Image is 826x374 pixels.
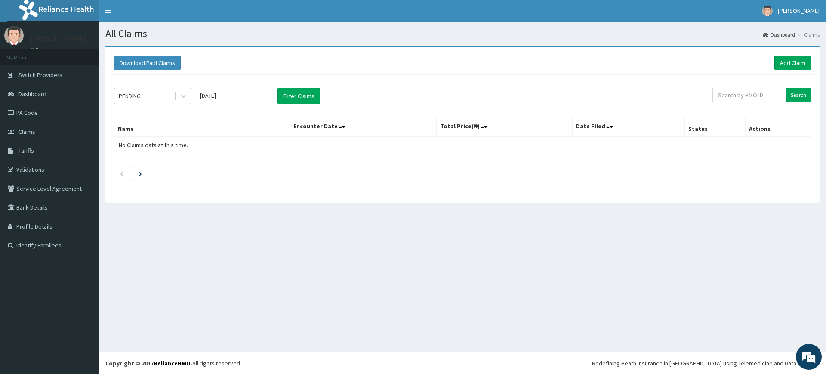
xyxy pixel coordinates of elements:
[4,26,24,45] img: User Image
[712,88,783,102] input: Search by HMO ID
[786,88,811,102] input: Search
[119,141,188,149] span: No Claims data at this time.
[119,92,141,100] div: PENDING
[18,90,46,98] span: Dashboard
[105,359,192,367] strong: Copyright © 2017 .
[763,31,795,38] a: Dashboard
[105,28,820,39] h1: All Claims
[18,147,34,155] span: Tariffs
[18,128,35,136] span: Claims
[762,6,773,16] img: User Image
[592,359,820,368] div: Redefining Heath Insurance in [GEOGRAPHIC_DATA] using Telemedicine and Data Science!
[774,56,811,70] a: Add Claim
[436,117,572,137] th: Total Price(₦)
[154,359,191,367] a: RelianceHMO
[114,117,290,137] th: Name
[139,170,142,177] a: Next page
[120,170,123,177] a: Previous page
[796,31,820,38] li: Claims
[778,7,820,15] span: [PERSON_NAME]
[114,56,181,70] button: Download Paid Claims
[745,117,811,137] th: Actions
[30,35,86,43] p: [PERSON_NAME]
[572,117,684,137] th: Date Filed
[18,71,62,79] span: Switch Providers
[684,117,745,137] th: Status
[290,117,436,137] th: Encounter Date
[99,352,826,374] footer: All rights reserved.
[277,88,320,104] button: Filter Claims
[30,47,51,53] a: Online
[196,88,273,103] input: Select Month and Year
